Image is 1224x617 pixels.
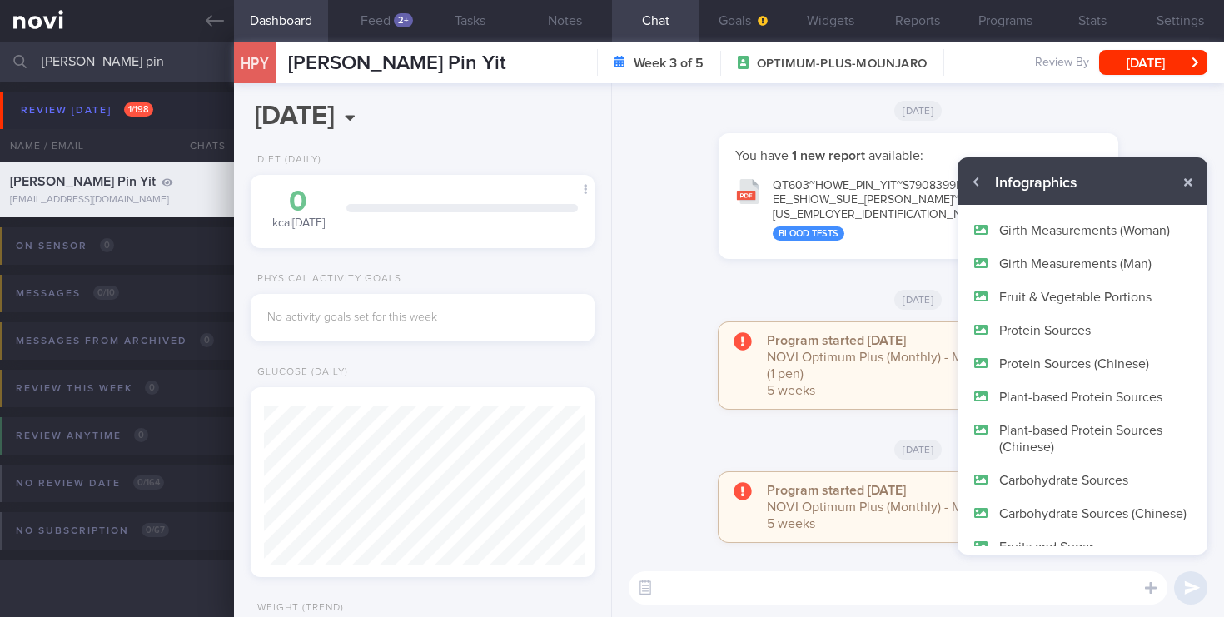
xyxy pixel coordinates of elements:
[894,440,942,460] span: [DATE]
[251,602,344,615] div: Weight (Trend)
[958,496,1207,530] button: Carbohydrate Sources (Chinese)
[12,425,152,447] div: Review anytime
[727,168,1110,250] button: QT603~HOWE_PIN_YIT~S7908399B~20250522~DR_TOH_EE_SHIOW_SUE_[PERSON_NAME]~[US_EMPLOYER_IDENTIFICATI...
[767,384,815,397] span: 5 weeks
[17,99,157,122] div: Review [DATE]
[773,226,844,241] div: Blood Tests
[12,520,173,542] div: No subscription
[267,187,330,231] div: kcal [DATE]
[767,484,906,497] strong: Program started [DATE]
[958,213,1207,246] button: Girth Measurements (Woman)
[133,475,164,490] span: 0 / 164
[773,179,1102,241] div: QT603~HOWE_ PIN_ YIT~S7908399B~20250522~DR_ TOH_ EE_ SHIOW_ SUE_ [PERSON_NAME]~[US_EMPLOYER_IDENT...
[12,377,163,400] div: Review this week
[757,56,927,72] span: OPTIMUM-PLUS-MOUNJARO
[142,523,169,537] span: 0 / 67
[251,366,348,379] div: Glucose (Daily)
[1035,56,1089,71] span: Review By
[10,194,224,206] div: [EMAIL_ADDRESS][DOMAIN_NAME]
[894,290,942,310] span: [DATE]
[958,280,1207,313] button: Fruit & Vegetable Portions
[958,463,1207,496] button: Carbohydrate Sources
[1099,50,1207,75] button: [DATE]
[93,286,119,300] span: 0 / 10
[735,147,1102,164] p: You have available:
[124,102,153,117] span: 1 / 198
[12,235,118,257] div: On sensor
[267,187,330,216] div: 0
[12,472,168,495] div: No review date
[167,129,234,162] div: Chats
[789,149,868,162] strong: 1 new report
[958,380,1207,413] button: Plant-based Protein Sources
[200,333,214,347] span: 0
[10,175,156,188] span: [PERSON_NAME] Pin Yit
[230,32,280,96] div: HPY
[394,13,413,27] div: 2+
[767,517,815,530] span: 5 weeks
[267,311,578,326] div: No activity goals set for this week
[767,500,1089,514] span: NOVI Optimum Plus (Monthly) - Mounjaro 15mg (4 pens)
[958,246,1207,280] button: Girth Measurements (Man)
[134,428,148,442] span: 0
[634,55,704,72] strong: Week 3 of 5
[288,53,506,73] span: [PERSON_NAME] Pin Yit
[100,238,114,252] span: 0
[767,351,1093,381] span: NOVI Optimum Plus (Monthly) - Mounjaro Kwikpen 15mg (1 pen)
[12,282,123,305] div: Messages
[958,313,1207,346] button: Protein Sources
[767,334,906,347] strong: Program started [DATE]
[145,381,159,395] span: 0
[894,101,942,121] span: [DATE]
[958,413,1207,463] button: Plant-based Protein Sources (Chinese)
[251,273,401,286] div: Physical Activity Goals
[251,154,321,167] div: Diet (Daily)
[958,346,1207,380] button: Protein Sources (Chinese)
[995,174,1077,193] span: Infographics
[12,330,218,352] div: Messages from Archived
[958,530,1207,563] button: Fruits and Sugar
